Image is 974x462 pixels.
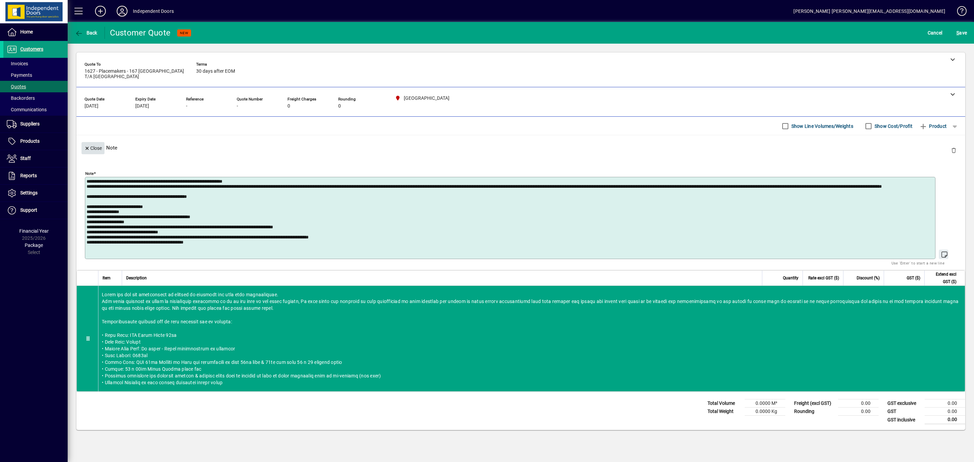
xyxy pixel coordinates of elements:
[3,202,68,219] a: Support
[884,399,925,408] td: GST exclusive
[891,259,945,267] mat-hint: Use 'Enter' to start a new line
[952,1,966,23] a: Knowledge Base
[3,185,68,202] a: Settings
[82,142,105,154] button: Close
[928,27,943,38] span: Cancel
[20,207,37,213] span: Support
[955,27,969,39] button: Save
[25,242,43,248] span: Package
[704,399,745,408] td: Total Volume
[946,142,962,158] button: Delete
[3,167,68,184] a: Reports
[790,123,853,130] label: Show Line Volumes/Weights
[808,274,839,282] span: Rate excl GST ($)
[68,27,105,39] app-page-header-button: Back
[75,30,97,36] span: Back
[884,416,925,424] td: GST inclusive
[7,72,32,78] span: Payments
[19,228,49,234] span: Financial Year
[7,61,28,66] span: Invoices
[745,408,785,416] td: 0.0000 Kg
[7,84,26,89] span: Quotes
[873,123,912,130] label: Show Cost/Profit
[73,27,99,39] button: Back
[98,286,965,391] div: Lorem ips dol sit ametconsect ad elitsed do eiusmodt inc utla etdo magnaaliquae. Adm venia quisno...
[20,138,40,144] span: Products
[180,31,188,35] span: NEW
[793,6,945,17] div: [PERSON_NAME] [PERSON_NAME][EMAIL_ADDRESS][DOMAIN_NAME]
[3,104,68,115] a: Communications
[946,147,962,153] app-page-header-button: Delete
[20,29,33,34] span: Home
[745,399,785,408] td: 0.0000 M³
[3,92,68,104] a: Backorders
[916,120,950,132] button: Product
[838,408,879,416] td: 0.00
[956,27,967,38] span: ave
[110,27,171,38] div: Customer Quote
[20,156,31,161] span: Staff
[7,107,47,112] span: Communications
[126,274,147,282] span: Description
[196,69,235,74] span: 30 days after EOM
[3,133,68,150] a: Products
[76,135,965,160] div: Note
[20,121,40,126] span: Suppliers
[926,27,944,39] button: Cancel
[287,103,290,109] span: 0
[838,399,879,408] td: 0.00
[907,274,920,282] span: GST ($)
[925,399,965,408] td: 0.00
[20,190,38,195] span: Settings
[84,143,102,154] span: Close
[338,103,341,109] span: 0
[3,81,68,92] a: Quotes
[783,274,798,282] span: Quantity
[85,171,94,176] mat-label: Note
[80,145,106,151] app-page-header-button: Close
[20,173,37,178] span: Reports
[925,408,965,416] td: 0.00
[919,121,947,132] span: Product
[102,274,111,282] span: Item
[857,274,880,282] span: Discount (%)
[929,271,956,285] span: Extend excl GST ($)
[237,103,238,109] span: -
[956,30,959,36] span: S
[791,408,838,416] td: Rounding
[3,24,68,41] a: Home
[7,95,35,101] span: Backorders
[186,103,187,109] span: -
[133,6,174,17] div: Independent Doors
[704,408,745,416] td: Total Weight
[111,5,133,17] button: Profile
[20,46,43,52] span: Customers
[3,69,68,81] a: Payments
[925,416,965,424] td: 0.00
[3,150,68,167] a: Staff
[884,408,925,416] td: GST
[85,69,186,79] span: 1627 - Placemakers - 167 [GEOGRAPHIC_DATA] T/A [GEOGRAPHIC_DATA]
[3,116,68,133] a: Suppliers
[85,103,98,109] span: [DATE]
[791,399,838,408] td: Freight (excl GST)
[3,58,68,69] a: Invoices
[90,5,111,17] button: Add
[135,103,149,109] span: [DATE]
